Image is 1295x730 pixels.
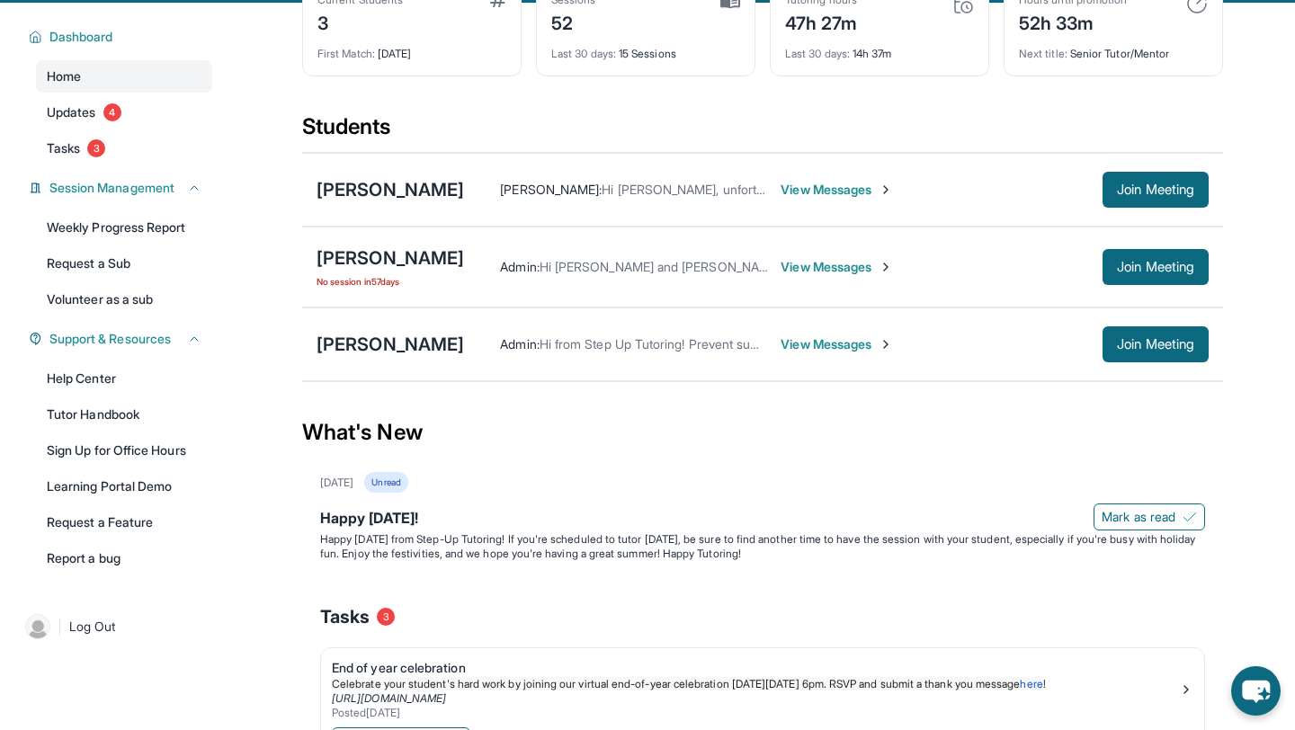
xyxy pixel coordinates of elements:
span: Mark as read [1102,508,1175,526]
div: [DATE] [320,476,353,490]
span: Next title : [1019,47,1067,60]
button: Support & Resources [42,330,201,348]
img: Chevron-Right [879,337,893,352]
a: Updates4 [36,96,212,129]
div: 15 Sessions [551,36,740,61]
a: Learning Portal Demo [36,470,212,503]
span: Admin : [500,336,539,352]
span: Dashboard [49,28,113,46]
img: Mark as read [1183,510,1197,524]
span: Tasks [320,604,370,629]
span: 3 [87,139,105,157]
img: Chevron-Right [879,260,893,274]
a: |Log Out [18,607,212,646]
span: Updates [47,103,96,121]
a: Help Center [36,362,212,395]
button: Dashboard [42,28,201,46]
div: [PERSON_NAME] [317,332,464,357]
span: Session Management [49,179,174,197]
a: Tutor Handbook [36,398,212,431]
a: Volunteer as a sub [36,283,212,316]
button: Session Management [42,179,201,197]
img: user-img [25,614,50,639]
span: Join Meeting [1117,184,1194,195]
button: Join Meeting [1103,172,1209,208]
button: Join Meeting [1103,249,1209,285]
span: 4 [103,103,121,121]
div: [DATE] [317,36,506,61]
div: Happy [DATE]! [320,507,1205,532]
span: View Messages [781,335,893,353]
div: Students [302,112,1223,152]
a: [URL][DOMAIN_NAME] [332,691,446,705]
div: 47h 27m [785,7,858,36]
div: 52 [551,7,596,36]
button: Join Meeting [1103,326,1209,362]
a: Request a Feature [36,506,212,539]
a: Tasks3 [36,132,212,165]
span: Last 30 days : [785,47,850,60]
div: Unread [364,472,407,493]
div: [PERSON_NAME] [317,245,464,271]
span: Tasks [47,139,80,157]
span: Join Meeting [1117,262,1194,272]
div: 52h 33m [1019,7,1127,36]
span: 3 [377,608,395,626]
a: here [1020,677,1042,690]
span: Support & Resources [49,330,171,348]
div: Senior Tutor/Mentor [1019,36,1208,61]
img: Chevron-Right [879,182,893,197]
span: Log Out [69,618,116,636]
div: End of year celebration [332,659,1179,677]
a: Request a Sub [36,247,212,280]
div: What's New [302,393,1223,472]
button: chat-button [1231,666,1281,716]
span: View Messages [781,258,893,276]
p: Happy [DATE] from Step-Up Tutoring! If you're scheduled to tutor [DATE], be sure to find another ... [320,532,1205,561]
button: Mark as read [1094,503,1205,530]
span: Celebrate your student's hard work by joining our virtual end-of-year celebration [DATE][DATE] 6p... [332,677,1020,690]
span: Admin : [500,259,539,274]
a: End of year celebrationCelebrate your student's hard work by joining our virtual end-of-year cele... [321,648,1204,724]
div: Posted [DATE] [332,706,1179,720]
span: Join Meeting [1117,339,1194,350]
span: Last 30 days : [551,47,616,60]
div: 14h 37m [785,36,974,61]
span: Home [47,67,81,85]
a: Weekly Progress Report [36,211,212,244]
a: Sign Up for Office Hours [36,434,212,467]
a: Home [36,60,212,93]
p: ! [332,677,1179,691]
div: [PERSON_NAME] [317,177,464,202]
a: Report a bug [36,542,212,574]
span: | [58,616,62,637]
span: View Messages [781,181,893,199]
div: 3 [317,7,403,36]
span: No session in 57 days [317,274,464,289]
span: [PERSON_NAME] : [500,182,602,197]
span: First Match : [317,47,375,60]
